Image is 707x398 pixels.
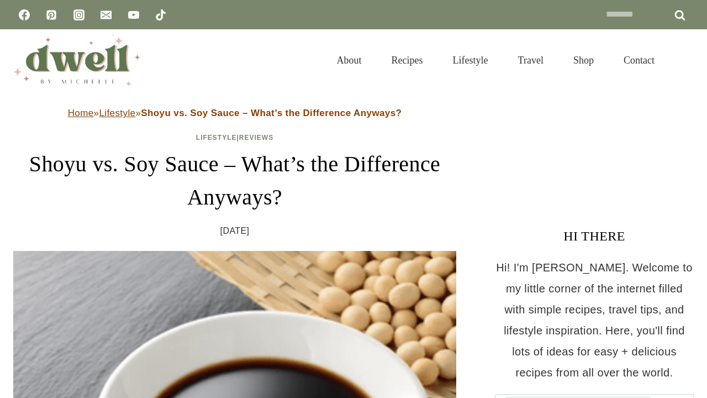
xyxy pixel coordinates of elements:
button: View Search Form [675,51,694,70]
a: About [322,41,377,80]
a: Contact [609,41,669,80]
a: Lifestyle [99,108,135,118]
a: Recipes [377,41,438,80]
a: Facebook [13,4,35,26]
a: Reviews [239,134,273,142]
p: Hi! I'm [PERSON_NAME]. Welcome to my little corner of the internet filled with simple recipes, tr... [495,257,694,383]
img: DWELL by michelle [13,35,140,86]
span: | [196,134,273,142]
time: [DATE] [220,223,250,239]
h1: Shoyu vs. Soy Sauce – What’s the Difference Anyways? [13,148,456,214]
a: TikTok [150,4,172,26]
a: Instagram [68,4,90,26]
a: Travel [503,41,558,80]
a: Home [68,108,94,118]
h3: HI THERE [495,226,694,246]
a: YouTube [123,4,145,26]
nav: Primary Navigation [322,41,669,80]
a: Lifestyle [438,41,503,80]
strong: Shoyu vs. Soy Sauce – What’s the Difference Anyways? [141,108,402,118]
span: » » [68,108,402,118]
a: Pinterest [40,4,62,26]
a: Email [95,4,117,26]
a: Lifestyle [196,134,237,142]
a: Shop [558,41,609,80]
